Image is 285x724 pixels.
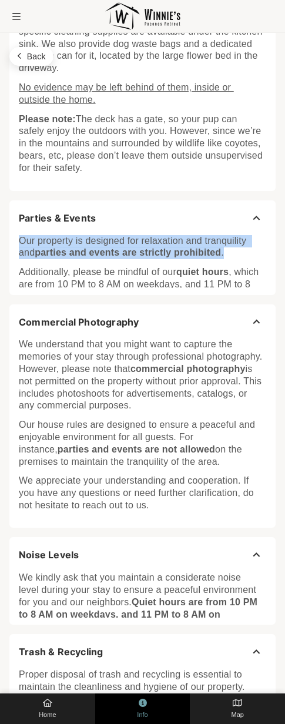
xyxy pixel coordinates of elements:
span: Parties & Events [19,212,96,224]
span: Commercial Photography [19,316,139,329]
strong: parties and events are strictly prohibited [35,247,221,257]
strong: quiet hours [176,267,229,277]
strong: parties and events are not allowed [58,444,215,454]
p: We kindly ask that you maintain a considerate noise level during your stay to ensure a peaceful e... [19,572,266,645]
span: Trash & Recycling [19,646,103,658]
button: Back [9,47,53,66]
strong: Quiet hours are from 10 PM to 8 AM on weekdays, and 11 PM to 8 AM on weekends [19,597,260,632]
button: Map [190,693,285,724]
button: Info [95,693,190,724]
p: The deck has a gate, so your pup can safely enjoy the outdoors with you. However, since we’re in ... [19,113,266,175]
button: Parties & Events [9,200,276,236]
span: Noise Levels [19,549,79,561]
p: Proper disposal of trash and recycling is essential to maintain the cleanliness and hygiene of ou... [19,669,266,693]
img: Logo [101,1,185,32]
p: Our property is designed for relaxation and tranquility and . [19,235,266,260]
strong: Please note: [19,114,76,124]
button: Noise Levels [9,537,276,573]
p: We understand that you might want to capture the memories of your stay through professional photo... [19,338,266,412]
span: Map [190,710,285,719]
p: Dogs must be housebroken, but in case of accidents, pet-specific cleaning supplies are available ... [19,14,266,75]
p: Our house rules are designed to ensure a peaceful and enjoyable environment for all guests. For i... [19,419,266,468]
button: Commercial Photography [9,304,276,340]
span: Info [95,710,190,719]
p: We appreciate your understanding and cooperation. If you have any questions or need further clari... [19,475,266,511]
u: No evidence may be left behind of them, inside or outside the home. [19,82,234,105]
strong: commercial photography [130,364,246,374]
button: Trash & Recycling [9,634,276,670]
p: Additionally, please be mindful of our , which are from 10 PM to 8 AM on weekdays, and 11 PM to 8... [19,266,266,315]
